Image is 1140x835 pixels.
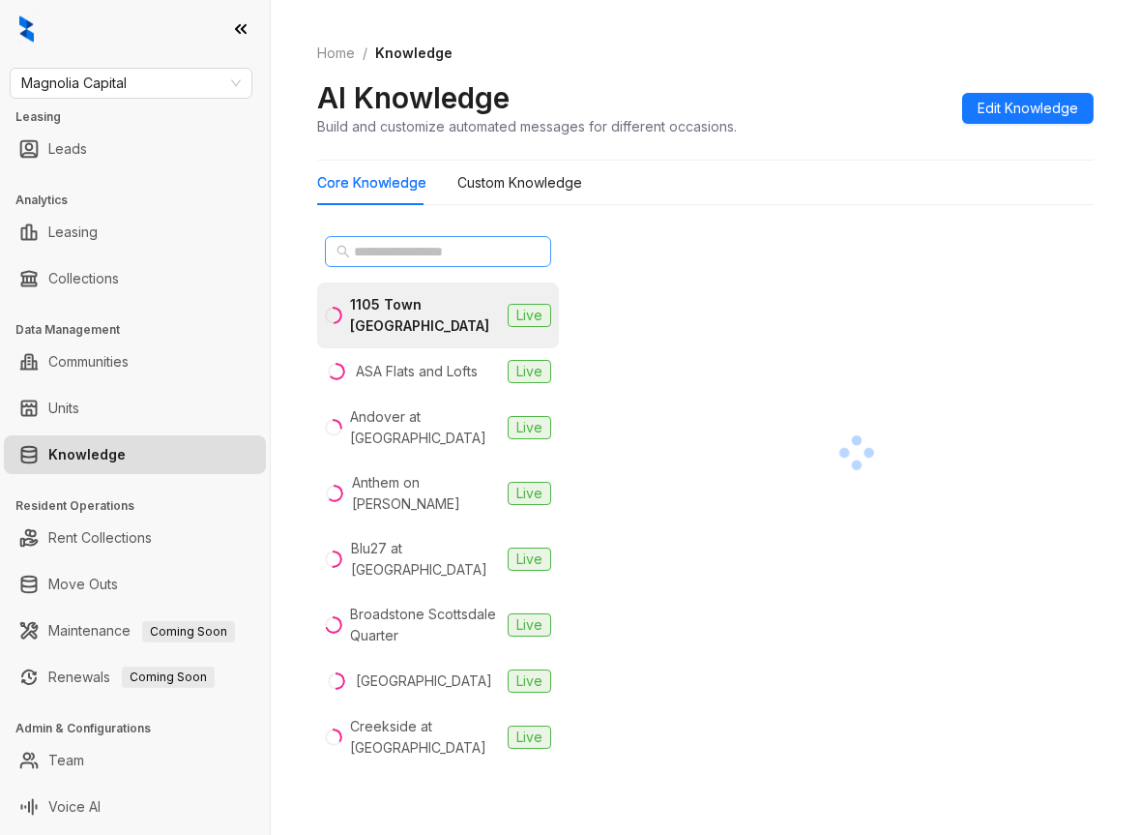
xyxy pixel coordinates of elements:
span: Live [508,548,551,571]
li: Voice AI [4,788,266,826]
div: Build and customize automated messages for different occasions. [317,116,737,136]
a: Collections [48,259,119,298]
span: Live [508,416,551,439]
a: Units [48,389,79,428]
img: logo [19,15,34,43]
a: Voice AI [48,788,101,826]
li: Move Outs [4,565,266,604]
h3: Data Management [15,321,270,339]
div: [GEOGRAPHIC_DATA] [356,671,492,692]
span: Live [508,482,551,505]
li: Team [4,741,266,780]
span: Magnolia Capital [21,69,241,98]
div: Custom Knowledge [457,172,582,194]
span: Knowledge [375,45,453,61]
a: Move Outs [48,565,118,604]
li: Leads [4,130,266,168]
div: Creekside at [GEOGRAPHIC_DATA] [350,716,500,759]
h3: Resident Operations [15,497,270,515]
li: Rent Collections [4,519,266,557]
a: RenewalsComing Soon [48,658,215,697]
li: Units [4,389,266,428]
div: Broadstone Scottsdale Quarter [350,604,500,646]
a: Knowledge [48,435,126,474]
a: Team [48,741,84,780]
div: Core Knowledge [317,172,426,194]
span: Live [508,670,551,693]
div: ASA Flats and Lofts [356,361,478,382]
div: 1105 Town [GEOGRAPHIC_DATA] [350,294,500,337]
li: Communities [4,343,266,381]
a: Home [313,43,359,64]
a: Leads [48,130,87,168]
li: Knowledge [4,435,266,474]
li: Maintenance [4,611,266,650]
a: Communities [48,343,129,381]
h2: AI Knowledge [317,79,510,116]
li: Renewals [4,658,266,697]
span: Live [508,613,551,637]
span: Live [508,360,551,383]
h3: Admin & Configurations [15,720,270,737]
h3: Analytics [15,192,270,209]
span: Coming Soon [122,667,215,688]
li: Collections [4,259,266,298]
div: Blu27 at [GEOGRAPHIC_DATA] [351,538,500,581]
span: search [336,245,350,258]
span: Live [508,304,551,327]
li: / [363,43,367,64]
div: Anthem on [PERSON_NAME] [352,472,500,515]
button: Edit Knowledge [962,93,1094,124]
span: Live [508,726,551,749]
a: Leasing [48,213,98,252]
h3: Leasing [15,108,270,126]
span: Coming Soon [142,621,235,642]
li: Leasing [4,213,266,252]
div: Andover at [GEOGRAPHIC_DATA] [350,406,500,449]
span: Edit Knowledge [978,98,1078,119]
a: Rent Collections [48,519,152,557]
